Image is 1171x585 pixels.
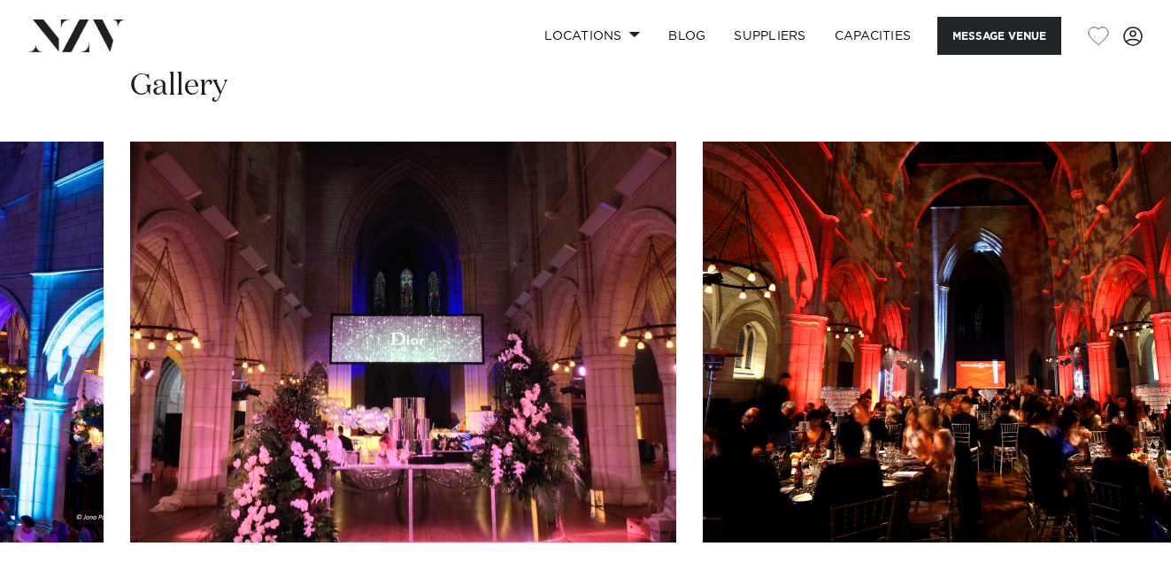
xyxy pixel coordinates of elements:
button: Message Venue [937,17,1061,55]
a: BLOG [654,17,720,55]
swiper-slide: 13 / 15 [130,142,676,543]
a: Capacities [820,17,926,55]
a: Locations [530,17,654,55]
a: SUPPLIERS [720,17,820,55]
img: nzv-logo.png [28,19,125,51]
h2: Gallery [130,66,227,106]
